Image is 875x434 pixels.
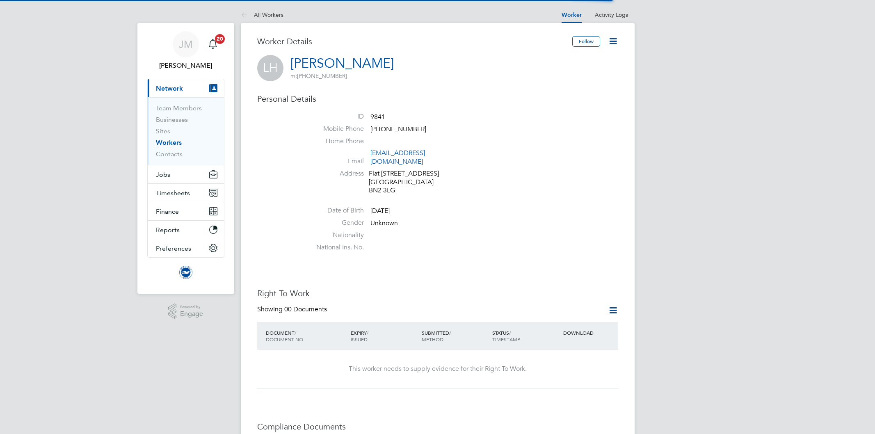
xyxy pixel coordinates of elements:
label: Email [306,157,364,166]
span: JM [179,39,193,50]
div: Showing [257,305,329,314]
a: 20 [205,31,221,57]
span: Unknown [370,219,398,227]
a: Workers [156,139,182,146]
h3: Compliance Documents [257,421,618,432]
div: DOWNLOAD [561,325,618,340]
span: 00 Documents [284,305,327,313]
h3: Right To Work [257,288,618,299]
a: JM[PERSON_NAME] [147,31,224,71]
div: EXPIRY [349,325,420,347]
label: ID [306,112,364,121]
img: brightonandhovealbion-logo-retina.png [179,266,192,279]
div: STATUS [490,325,561,347]
span: Jobs [156,171,170,178]
a: Worker [562,11,582,18]
nav: Main navigation [137,23,234,294]
span: Preferences [156,244,191,252]
button: Preferences [148,239,224,257]
button: Jobs [148,165,224,183]
span: Timesheets [156,189,190,197]
span: / [295,329,296,336]
span: m: [290,72,297,80]
div: Network [148,97,224,165]
span: Finance [156,208,179,215]
a: All Workers [241,11,283,18]
span: Network [156,85,183,92]
div: SUBMITTED [420,325,491,347]
a: Activity Logs [595,11,628,18]
span: / [449,329,451,336]
h3: Worker Details [257,36,572,47]
a: [PERSON_NAME] [290,55,394,71]
label: Home Phone [306,137,364,146]
label: Nationality [306,231,364,240]
span: [DATE] [370,207,390,215]
a: Sites [156,127,170,135]
label: Mobile Phone [306,125,364,133]
span: / [367,329,368,336]
label: National Ins. No. [306,243,364,252]
span: [PHONE_NUMBER] [290,72,347,80]
span: / [509,329,511,336]
div: Flat [STREET_ADDRESS] [GEOGRAPHIC_DATA] BN2 3LG [369,169,447,195]
a: Powered byEngage [168,304,203,319]
div: DOCUMENT [264,325,349,347]
span: ISSUED [351,336,368,343]
span: DOCUMENT NO. [266,336,304,343]
a: Contacts [156,150,183,158]
span: LH [257,55,283,81]
button: Timesheets [148,184,224,202]
div: This worker needs to supply evidence for their Right To Work. [265,365,610,373]
a: Businesses [156,116,188,123]
span: TIMESTAMP [492,336,520,343]
button: Network [148,79,224,97]
a: [EMAIL_ADDRESS][DOMAIN_NAME] [370,149,425,166]
a: Go to home page [147,266,224,279]
label: Date of Birth [306,206,364,215]
label: Gender [306,219,364,227]
h3: Personal Details [257,94,618,104]
span: Engage [180,311,203,318]
label: Address [306,169,364,178]
span: METHOD [422,336,443,343]
button: Follow [572,36,600,47]
span: Jo Morris [147,61,224,71]
span: Powered by [180,304,203,311]
a: Team Members [156,104,202,112]
button: Finance [148,202,224,220]
span: [PHONE_NUMBER] [370,125,426,133]
span: Reports [156,226,180,234]
span: 20 [215,34,225,44]
span: 9841 [370,113,385,121]
button: Reports [148,221,224,239]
